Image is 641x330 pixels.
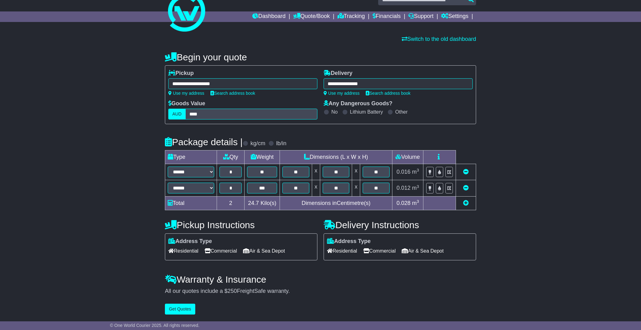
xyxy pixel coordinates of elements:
[324,91,360,96] a: Use my address
[412,169,419,175] span: m
[412,185,419,191] span: m
[168,91,204,96] a: Use my address
[417,184,419,189] sup: 3
[217,196,245,210] td: 2
[324,70,352,77] label: Delivery
[441,11,468,22] a: Settings
[210,91,255,96] a: Search address book
[352,180,360,196] td: x
[168,246,198,256] span: Residential
[409,11,434,22] a: Support
[168,109,186,119] label: AUD
[165,196,217,210] td: Total
[252,11,285,22] a: Dashboard
[412,200,419,206] span: m
[324,220,476,230] h4: Delivery Instructions
[352,164,360,180] td: x
[350,109,383,115] label: Lithium Battery
[293,11,330,22] a: Quote/Book
[205,246,237,256] span: Commercial
[324,100,392,107] label: Any Dangerous Goods?
[165,304,195,315] button: Get Quotes
[110,323,200,328] span: © One World Courier 2025. All rights reserved.
[396,200,410,206] span: 0.028
[243,246,285,256] span: Air & Sea Depot
[165,220,317,230] h4: Pickup Instructions
[396,169,410,175] span: 0.016
[245,196,280,210] td: Kilo(s)
[363,246,396,256] span: Commercial
[463,169,469,175] a: Remove this item
[327,238,371,245] label: Address Type
[165,288,476,295] div: All our quotes include a $ FreightSafe warranty.
[165,274,476,284] h4: Warranty & Insurance
[312,180,320,196] td: x
[217,150,245,164] td: Qty
[168,100,205,107] label: Goods Value
[331,109,338,115] label: No
[228,288,237,294] span: 250
[366,91,410,96] a: Search address book
[168,238,212,245] label: Address Type
[168,70,194,77] label: Pickup
[165,137,243,147] h4: Package details |
[392,150,423,164] td: Volume
[276,140,286,147] label: lb/in
[280,196,392,210] td: Dimensions in Centimetre(s)
[417,199,419,204] sup: 3
[165,52,476,62] h4: Begin your quote
[327,246,357,256] span: Residential
[338,11,365,22] a: Tracking
[395,109,408,115] label: Other
[280,150,392,164] td: Dimensions (L x W x H)
[396,185,410,191] span: 0.012
[402,36,476,42] a: Switch to the old dashboard
[463,200,469,206] a: Add new item
[250,140,265,147] label: kg/cm
[463,185,469,191] a: Remove this item
[417,168,419,172] sup: 3
[312,164,320,180] td: x
[373,11,401,22] a: Financials
[165,150,217,164] td: Type
[245,150,280,164] td: Weight
[402,246,444,256] span: Air & Sea Depot
[248,200,259,206] span: 24.7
